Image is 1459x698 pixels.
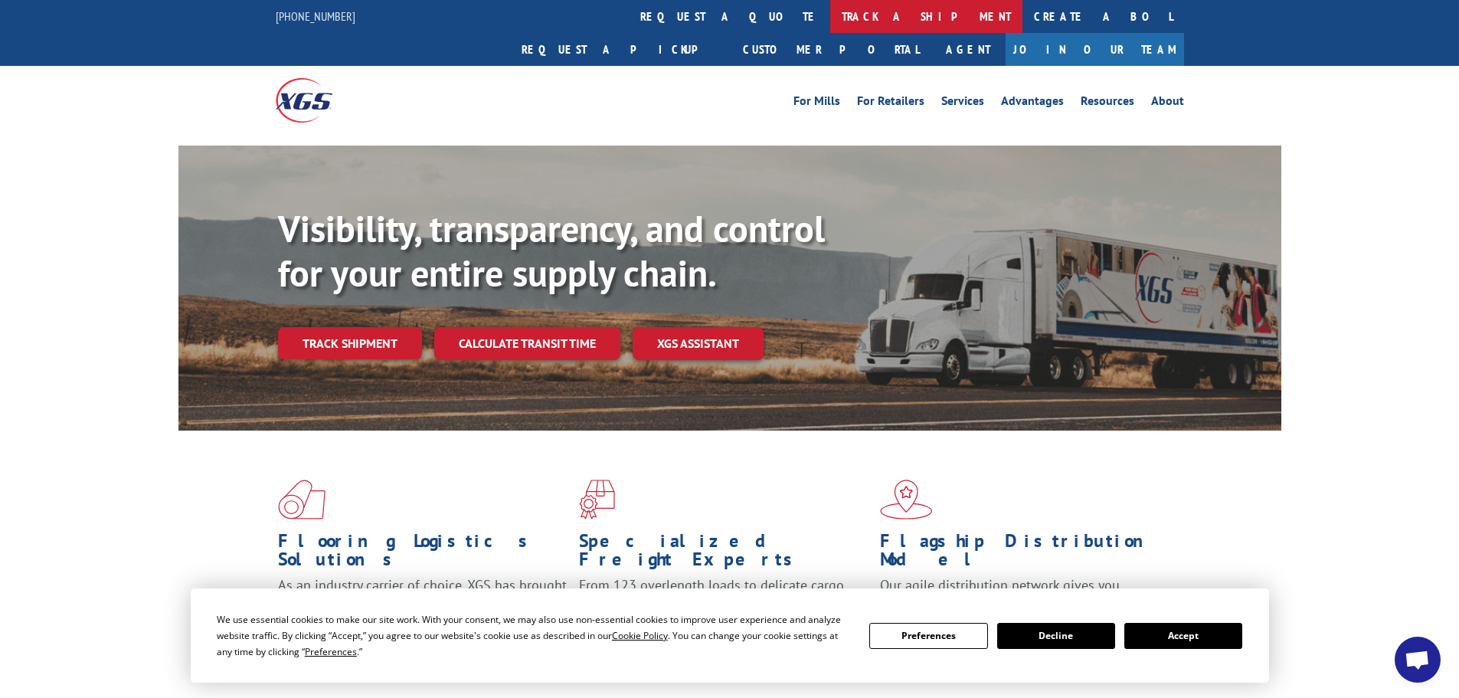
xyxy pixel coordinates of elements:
[579,480,615,519] img: xgs-icon-focused-on-flooring-red
[579,576,869,644] p: From 123 overlength loads to delicate cargo, our experienced staff knows the best way to move you...
[857,95,924,112] a: For Retailers
[510,33,731,66] a: Request a pickup
[434,327,620,360] a: Calculate transit time
[1151,95,1184,112] a: About
[191,588,1269,683] div: Cookie Consent Prompt
[793,95,840,112] a: For Mills
[278,480,325,519] img: xgs-icon-total-supply-chain-intelligence-red
[880,480,933,519] img: xgs-icon-flagship-distribution-model-red
[278,327,422,359] a: Track shipment
[1081,95,1134,112] a: Resources
[931,33,1006,66] a: Agent
[880,532,1169,576] h1: Flagship Distribution Model
[731,33,931,66] a: Customer Portal
[633,327,764,360] a: XGS ASSISTANT
[1395,637,1441,683] a: Open chat
[217,611,851,660] div: We use essential cookies to make our site work. With your consent, we may also use non-essential ...
[941,95,984,112] a: Services
[278,532,568,576] h1: Flooring Logistics Solutions
[1001,95,1064,112] a: Advantages
[278,205,825,297] b: Visibility, transparency, and control for your entire supply chain.
[997,623,1115,649] button: Decline
[278,576,567,631] span: As an industry carrier of choice, XGS has brought innovation and dedication to flooring logistics...
[579,532,869,576] h1: Specialized Freight Experts
[1006,33,1184,66] a: Join Our Team
[880,576,1162,612] span: Our agile distribution network gives you nationwide inventory management on demand.
[276,8,355,24] a: [PHONE_NUMBER]
[305,645,357,658] span: Preferences
[869,623,987,649] button: Preferences
[612,629,668,642] span: Cookie Policy
[1124,623,1242,649] button: Accept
